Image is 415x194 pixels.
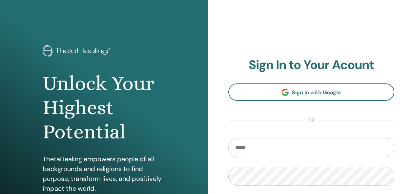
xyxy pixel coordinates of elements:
span: Sign In with Google [292,89,341,96]
h2: Sign In to Your Acount [228,58,395,73]
span: or [304,116,318,124]
h1: Unlock Your Highest Potential [43,71,165,144]
a: Sign In with Google [228,83,395,101]
p: ThetaHealing empowers people of all backgrounds and religions to find purpose, transform lives, a... [43,154,165,193]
